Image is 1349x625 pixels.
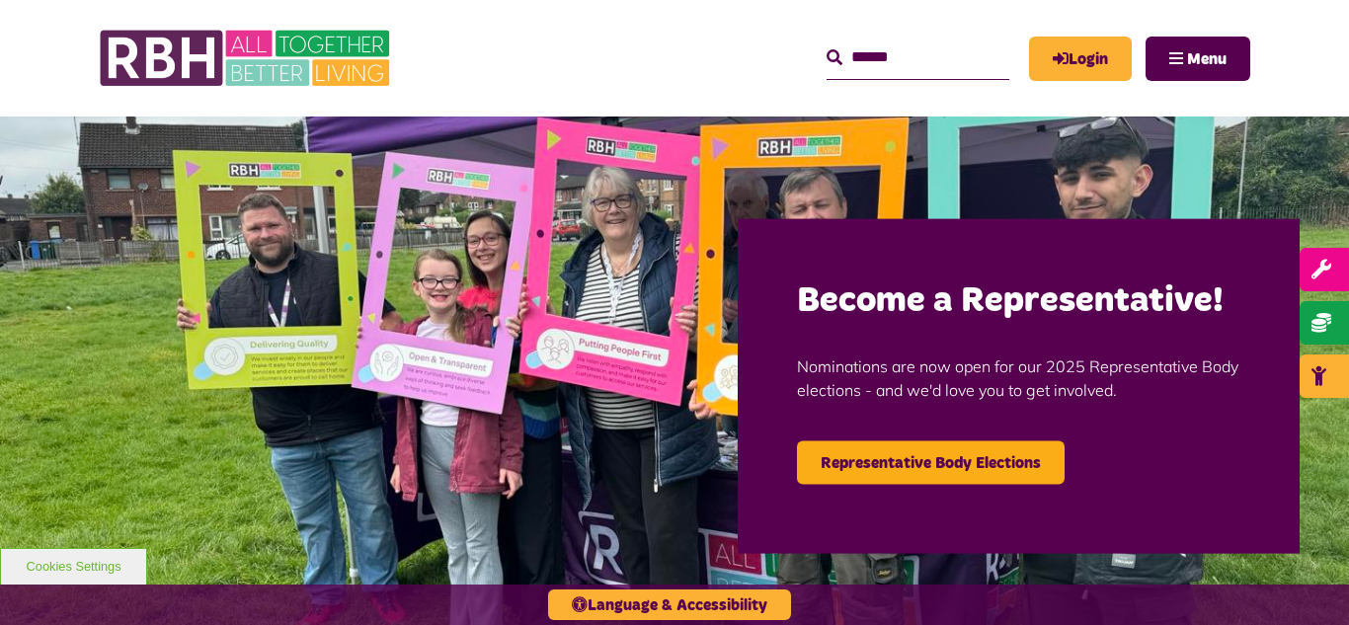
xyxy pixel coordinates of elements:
[797,277,1240,324] h2: Become a Representative!
[1029,37,1132,81] a: MyRBH
[99,20,395,97] img: RBH
[1146,37,1250,81] button: Navigation
[1187,51,1227,67] span: Menu
[1260,536,1349,625] iframe: Netcall Web Assistant for live chat
[548,589,791,620] button: Language & Accessibility
[797,440,1065,484] a: Representative Body Elections
[797,324,1240,430] p: Nominations are now open for our 2025 Representative Body elections - and we'd love you to get in...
